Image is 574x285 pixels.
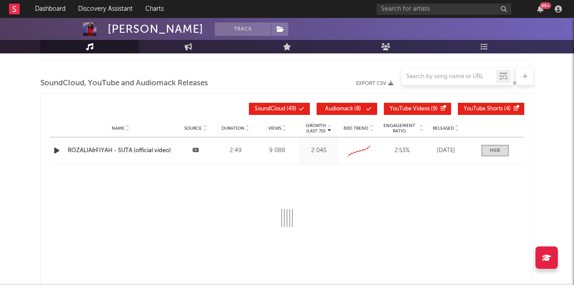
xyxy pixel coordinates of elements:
div: 2.53 % [381,146,423,155]
span: SoundCloud [255,106,285,112]
span: Audiomack [325,106,353,112]
span: ( 4 ) [464,106,511,112]
div: [DATE] [428,146,464,155]
span: 60D Trend [344,126,368,131]
button: YouTube Shorts(4) [458,103,524,115]
button: SoundCloud(49) [249,103,310,115]
button: YouTube Videos(9) [384,103,451,115]
div: 9 088 [258,146,297,155]
input: Search by song name or URL [402,73,496,80]
span: Source [184,126,202,131]
span: Engagement Ratio [381,123,418,134]
button: Track [215,22,271,36]
p: Growth [306,123,326,128]
span: Released [433,126,454,131]
button: 99+ [537,5,544,13]
a: ROZALIA&FIYAH - SUTA (official video) [68,146,174,155]
span: ( 9 ) [390,106,438,112]
p: (Last 7d) [306,128,326,134]
div: 99 + [540,2,551,9]
span: Name [112,126,125,131]
div: 2 045 [301,146,336,155]
span: YouTube Shorts [464,106,503,112]
span: Duration [222,126,244,131]
div: [PERSON_NAME] [108,22,204,36]
div: 2:49 [218,146,253,155]
button: Audiomack(8) [317,103,377,115]
span: ( 49 ) [255,106,296,112]
span: YouTube Videos [390,106,430,112]
span: Views [268,126,281,131]
span: ( 8 ) [322,106,364,112]
input: Search for artists [377,4,511,15]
